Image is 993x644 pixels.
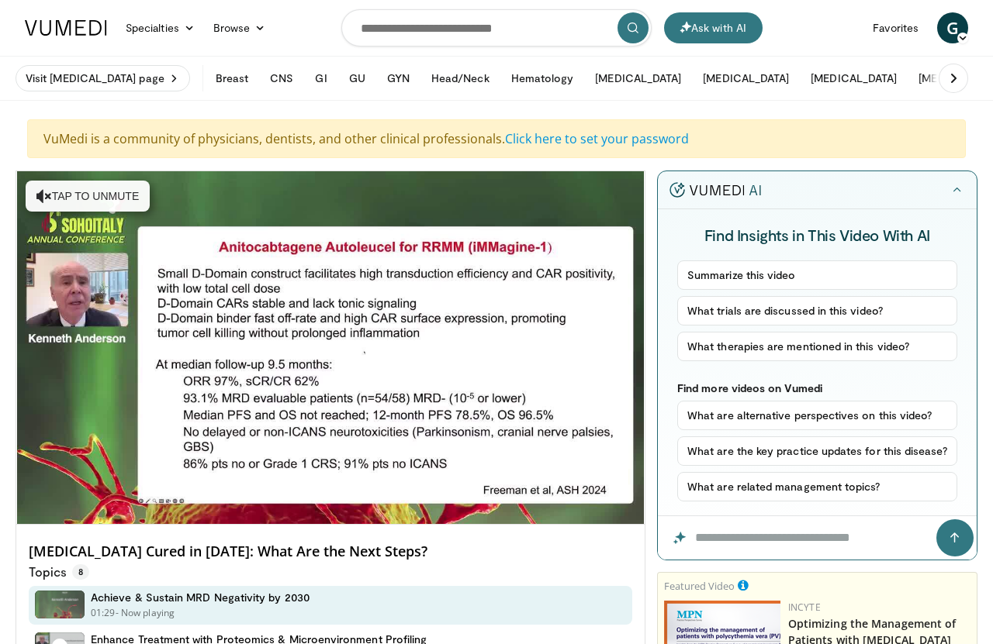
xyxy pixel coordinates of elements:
[261,63,303,94] button: CNS
[502,63,583,94] button: Hematology
[677,260,957,290] button: Summarize this video
[72,564,89,580] span: 8
[206,63,258,94] button: Breast
[29,564,89,580] p: Topics
[694,63,798,94] button: [MEDICAL_DATA]
[677,296,957,325] button: What trials are discussed in this video?
[204,12,275,43] a: Browse
[677,472,957,501] button: What are related management topics?
[664,12,763,43] button: Ask with AI
[505,130,689,147] a: Click here to set your password
[378,63,419,94] button: GYN
[306,63,336,94] button: GI
[91,606,116,620] p: 01:29
[26,181,150,212] button: Tap to unmute
[677,401,957,430] button: What are alternative perspectives on this video?
[116,606,175,620] p: - Now playing
[91,591,310,604] h4: Achieve & Sustain MRD Negativity by 2030
[658,516,977,560] input: Question for the AI
[586,63,690,94] button: [MEDICAL_DATA]
[422,63,499,94] button: Head/Neck
[25,20,107,36] img: VuMedi Logo
[677,436,957,466] button: What are the key practice updates for this disease?
[664,579,735,593] small: Featured Video
[863,12,928,43] a: Favorites
[677,332,957,361] button: What therapies are mentioned in this video?
[340,63,375,94] button: GU
[29,543,632,560] h4: [MEDICAL_DATA] Cured in [DATE]: What Are the Next Steps?
[341,9,652,46] input: Search topics, interventions
[27,119,966,158] div: VuMedi is a community of physicians, dentists, and other clinical professionals.
[788,601,821,614] a: Incyte
[801,63,906,94] button: [MEDICAL_DATA]
[669,182,761,198] img: vumedi-ai-logo.v2.svg
[116,12,204,43] a: Specialties
[937,12,968,43] a: G
[16,65,190,91] a: Visit [MEDICAL_DATA] page
[16,171,645,525] video-js: Video Player
[677,381,957,394] p: Find more videos on Vumedi
[677,225,957,245] h4: Find Insights in This Video With AI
